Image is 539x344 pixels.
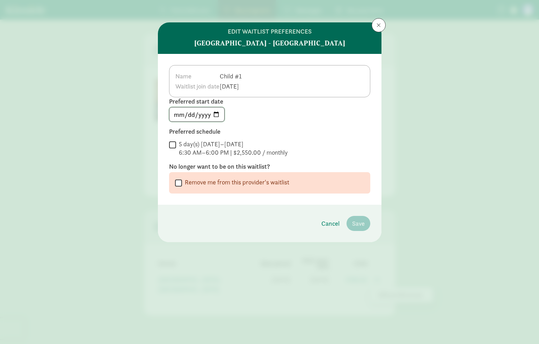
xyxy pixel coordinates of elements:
td: [DATE] [219,81,243,91]
h6: edit waitlist preferences [228,28,312,35]
div: 6:30 AM–6:00 PM | $2,550.00 / monthly [179,148,288,157]
td: Child #1 [219,71,243,81]
strong: [GEOGRAPHIC_DATA] - [GEOGRAPHIC_DATA] [194,38,345,48]
th: Waitlist join date [175,81,220,91]
label: No longer want to be on this waitlist? [169,162,370,171]
span: Save [352,219,365,228]
div: 5 day(s) [DATE]–[DATE] [179,140,288,148]
label: Preferred start date [169,97,370,106]
button: Save [347,216,370,231]
button: Cancel [316,216,345,231]
span: Cancel [321,219,340,228]
label: Remove me from this provider's waitlist [182,178,289,187]
label: Preferred schedule [169,127,370,136]
th: Name [175,71,220,81]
